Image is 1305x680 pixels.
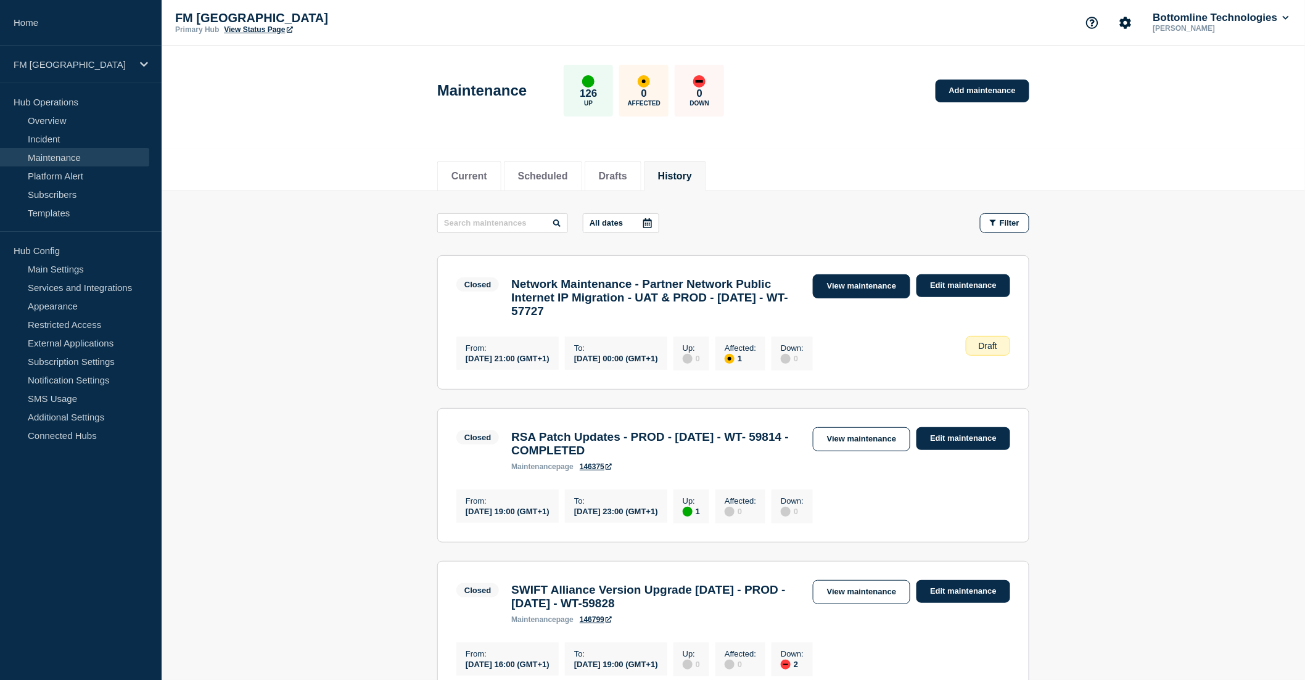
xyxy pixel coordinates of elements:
[14,59,132,70] p: FM [GEOGRAPHIC_DATA]
[582,75,595,88] div: up
[781,354,791,364] div: disabled
[725,354,735,364] div: affected
[813,427,910,451] a: View maintenance
[683,649,700,658] p: Up :
[725,658,756,670] div: 0
[966,336,1010,356] div: Draft
[658,171,692,182] button: History
[580,462,612,471] a: 146375
[1151,12,1291,24] button: Bottomline Technologies
[466,649,550,658] p: From :
[464,586,491,595] div: Closed
[511,462,574,471] p: page
[683,660,693,670] div: disabled
[628,100,661,107] p: Affected
[511,615,574,624] p: page
[175,25,219,34] p: Primary Hub
[781,343,804,353] p: Down :
[599,171,627,182] button: Drafts
[584,100,593,107] p: Up
[916,427,1010,450] a: Edit maintenance
[693,75,706,88] div: down
[683,658,700,670] div: 0
[466,343,550,353] p: From :
[511,462,556,471] span: maintenance
[466,506,550,516] div: [DATE] 19:00 (GMT+1)
[511,615,556,624] span: maintenance
[683,496,700,506] p: Up :
[574,496,658,506] p: To :
[781,506,804,517] div: 0
[574,353,658,363] div: [DATE] 00:00 (GMT+1)
[781,660,791,670] div: down
[466,496,550,506] p: From :
[511,583,801,610] h3: SWIFT Alliance Version Upgrade [DATE] - PROD - [DATE] - WT-59828
[1151,24,1279,33] p: [PERSON_NAME]
[224,25,292,34] a: View Status Page
[781,353,804,364] div: 0
[518,171,568,182] button: Scheduled
[437,213,568,233] input: Search maintenances
[725,353,756,364] div: 1
[916,274,1010,297] a: Edit maintenance
[916,580,1010,603] a: Edit maintenance
[813,274,910,298] a: View maintenance
[466,658,550,669] div: [DATE] 16:00 (GMT+1)
[683,343,700,353] p: Up :
[574,649,658,658] p: To :
[725,660,735,670] div: disabled
[813,580,910,604] a: View maintenance
[725,507,735,517] div: disabled
[580,88,597,100] p: 126
[466,353,550,363] div: [DATE] 21:00 (GMT+1)
[936,80,1029,102] a: Add maintenance
[683,506,700,517] div: 1
[980,213,1029,233] button: Filter
[464,433,491,442] div: Closed
[1079,10,1105,36] button: Support
[781,496,804,506] p: Down :
[437,82,527,99] h1: Maintenance
[725,343,756,353] p: Affected :
[1113,10,1138,36] button: Account settings
[451,171,487,182] button: Current
[683,507,693,517] div: up
[725,496,756,506] p: Affected :
[580,615,612,624] a: 146799
[511,430,801,457] h3: RSA Patch Updates - PROD - [DATE] - WT- 59814 - COMPLETED
[464,280,491,289] div: Closed
[583,213,659,233] button: All dates
[641,88,647,100] p: 0
[175,11,422,25] p: FM [GEOGRAPHIC_DATA]
[638,75,650,88] div: affected
[725,506,756,517] div: 0
[574,506,658,516] div: [DATE] 23:00 (GMT+1)
[690,100,710,107] p: Down
[574,343,658,353] p: To :
[511,277,801,318] h3: Network Maintenance - Partner Network Public Internet IP Migration - UAT & PROD - [DATE] - WT-57727
[683,354,693,364] div: disabled
[725,649,756,658] p: Affected :
[590,218,623,227] p: All dates
[781,649,804,658] p: Down :
[697,88,702,100] p: 0
[781,658,804,670] div: 2
[781,507,791,517] div: disabled
[683,353,700,364] div: 0
[574,658,658,669] div: [DATE] 19:00 (GMT+1)
[1000,218,1019,227] span: Filter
